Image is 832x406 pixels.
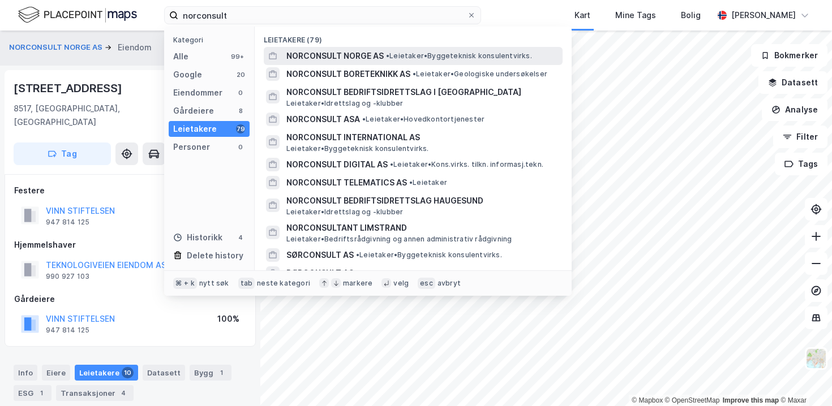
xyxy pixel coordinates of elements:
div: Mine Tags [615,8,656,22]
div: Historikk [173,231,222,244]
div: Eiendom [118,41,152,54]
img: Z [805,348,827,369]
div: 947 814 125 [46,218,89,227]
div: Eiendommer [173,86,222,100]
span: Leietaker • Byggeteknisk konsulentvirks. [386,51,532,61]
div: 947 814 125 [46,326,89,335]
div: ESG [14,385,52,401]
span: Leietaker • Rørleggerarbeid [356,269,456,278]
div: Info [14,365,37,381]
span: • [356,269,359,277]
div: nytt søk [199,279,229,288]
div: Festere [14,184,246,197]
div: Gårdeiere [14,292,246,306]
div: [PERSON_NAME] [731,8,796,22]
div: esc [418,278,435,289]
div: Transaksjoner [56,385,134,401]
button: Bokmerker [751,44,827,67]
div: Datasett [143,365,185,381]
div: Eiere [42,365,70,381]
span: Leietaker • Bedriftsrådgivning og annen administrativ rådgivning [286,235,512,244]
div: 4 [118,387,129,399]
div: 10 [122,367,134,378]
button: Tag [14,142,111,165]
a: OpenStreetMap [665,396,720,404]
div: markere [343,279,372,288]
span: • [362,115,366,123]
div: 8 [236,106,245,115]
span: NORCONSULT TELEMATICS AS [286,176,407,189]
span: Leietaker • Kons.virks. tilkn. informasj.tekn. [390,160,543,169]
div: avbryt [438,279,461,288]
iframe: Chat Widget [775,352,832,406]
span: • [413,70,416,78]
div: Kategori [173,36,250,44]
span: Leietaker • Idrettslag og -klubber [286,208,403,217]
span: Leietaker • Idrettslag og -klubber [286,99,403,108]
button: NORCONSULT NORGE AS [9,42,105,53]
div: 100% [217,312,239,326]
span: NORCONSULT ASA [286,113,360,126]
span: NORCONSULTANT LIMSTRAND [286,221,558,235]
button: Filter [773,126,827,148]
span: • [386,51,389,60]
div: 8517, [GEOGRAPHIC_DATA], [GEOGRAPHIC_DATA] [14,102,195,129]
img: logo.f888ab2527a4732fd821a326f86c7f29.svg [18,5,137,25]
span: NORCONSULT INTERNATIONAL AS [286,131,558,144]
div: 1 [216,367,227,378]
div: 4 [236,233,245,242]
div: 1 [36,387,47,399]
span: Leietaker • Byggeteknisk konsulentvirks. [356,250,502,260]
div: Bygg [190,365,231,381]
div: tab [238,278,255,289]
div: ⌘ + k [173,278,197,289]
div: 99+ [229,52,245,61]
div: Gårdeiere [173,104,214,118]
span: SØRCONSULT AS [286,248,354,262]
div: 20 [236,70,245,79]
span: NORCONSULT NORGE AS [286,49,384,63]
button: Tags [775,153,827,175]
div: 0 [236,142,245,152]
span: • [409,178,413,187]
span: NORCONSULT BEDRIFTSIDRETTSLAG I [GEOGRAPHIC_DATA] [286,85,558,99]
div: 79 [236,124,245,133]
span: RØRCONSULT AS [286,266,354,280]
div: Alle [173,50,188,63]
span: NORCONSULT DIGITAL AS [286,158,388,171]
div: Leietakere [75,365,138,381]
span: Leietaker • Geologiske undersøkelser [413,70,547,79]
div: Hjemmelshaver [14,238,246,252]
div: Kontrollprogram for chat [775,352,832,406]
a: Improve this map [723,396,779,404]
div: [STREET_ADDRESS] [14,79,125,97]
div: neste kategori [257,279,310,288]
span: Leietaker • Hovedkontortjenester [362,115,484,124]
span: • [356,250,359,259]
div: Delete history [187,249,243,262]
div: Leietakere [173,122,217,136]
button: Datasett [758,71,827,94]
span: Leietaker • Byggeteknisk konsulentvirks. [286,144,429,153]
span: Leietaker [409,178,447,187]
a: Mapbox [632,396,663,404]
div: Google [173,68,202,81]
span: NORCONSULT BORETEKNIKK AS [286,67,410,81]
div: Leietakere (79) [255,27,572,47]
div: velg [393,279,409,288]
span: • [390,160,393,169]
span: NORCONSULT BEDRIFTSIDRETTSLAG HAUGESUND [286,194,558,208]
div: Kart [574,8,590,22]
div: 990 927 103 [46,272,89,281]
div: Personer [173,140,210,154]
div: Bolig [681,8,701,22]
input: Søk på adresse, matrikkel, gårdeiere, leietakere eller personer [178,7,467,24]
div: 0 [236,88,245,97]
button: Analyse [762,98,827,121]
